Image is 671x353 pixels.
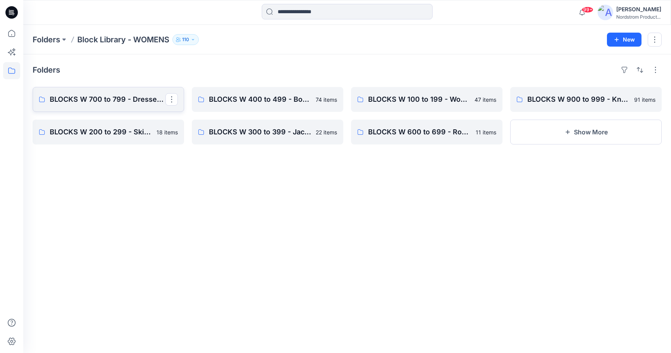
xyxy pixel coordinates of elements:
[368,94,470,105] p: BLOCKS W 100 to 199 - Woven Tops, Shirts, PJ Tops
[607,33,641,47] button: New
[77,34,169,45] p: Block Library - WOMENS
[368,127,471,137] p: BLOCKS W 600 to 699 - Robes, [GEOGRAPHIC_DATA]
[351,87,502,112] a: BLOCKS W 100 to 199 - Woven Tops, Shirts, PJ Tops47 items
[209,127,311,137] p: BLOCKS W 300 to 399 - Jackets, Blazers, Outerwear, Sportscoat, Vest
[156,128,178,136] p: 18 items
[351,120,502,144] a: BLOCKS W 600 to 699 - Robes, [GEOGRAPHIC_DATA]11 items
[582,7,593,13] span: 99+
[192,87,343,112] a: BLOCKS W 400 to 499 - Bottoms, Shorts74 items
[510,87,662,112] a: BLOCKS W 900 to 999 - Knit Cut & Sew Tops91 items
[476,128,496,136] p: 11 items
[182,35,189,44] p: 110
[33,34,60,45] a: Folders
[616,14,661,20] div: Nordstrom Product...
[50,127,152,137] p: BLOCKS W 200 to 299 - Skirts, skorts, 1/2 Slip, Full Slip
[33,120,184,144] a: BLOCKS W 200 to 299 - Skirts, skorts, 1/2 Slip, Full Slip18 items
[527,94,629,105] p: BLOCKS W 900 to 999 - Knit Cut & Sew Tops
[209,94,311,105] p: BLOCKS W 400 to 499 - Bottoms, Shorts
[50,94,165,105] p: BLOCKS W 700 to 799 - Dresses, Cami's, Gowns, Chemise
[33,65,60,75] h4: Folders
[192,120,343,144] a: BLOCKS W 300 to 399 - Jackets, Blazers, Outerwear, Sportscoat, Vest22 items
[616,5,661,14] div: [PERSON_NAME]
[510,120,662,144] button: Show More
[316,96,337,104] p: 74 items
[316,128,337,136] p: 22 items
[634,96,655,104] p: 91 items
[475,96,496,104] p: 47 items
[598,5,613,20] img: avatar
[172,34,199,45] button: 110
[33,87,184,112] a: BLOCKS W 700 to 799 - Dresses, Cami's, Gowns, Chemise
